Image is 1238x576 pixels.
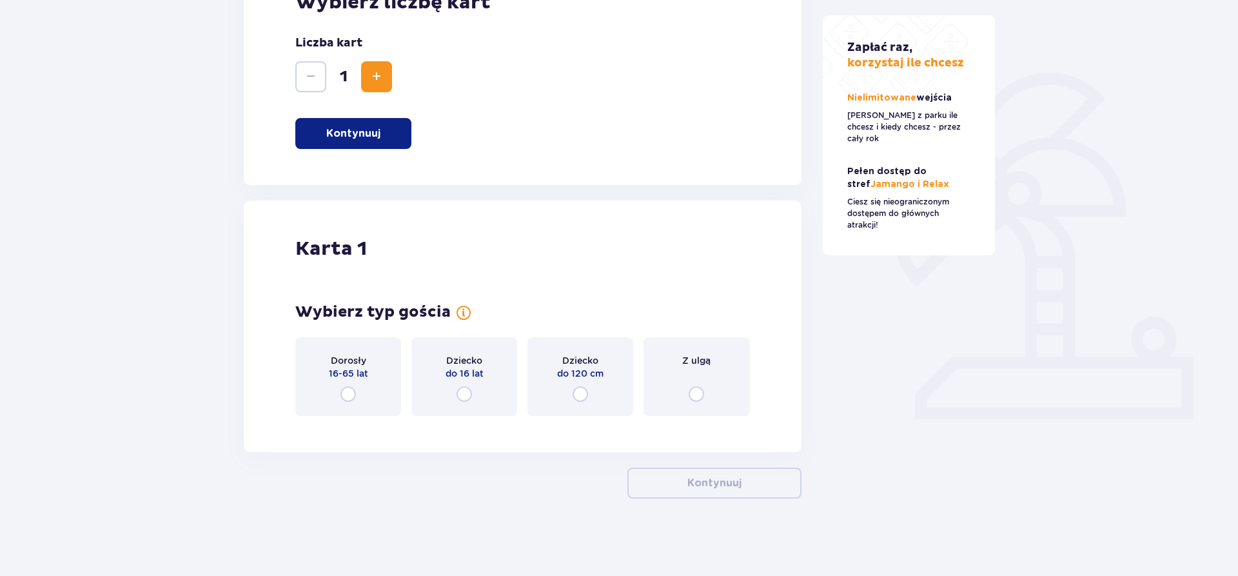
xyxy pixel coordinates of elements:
span: Dorosły [331,354,366,367]
p: korzystaj ile chcesz [847,40,964,71]
span: 16-65 lat [329,367,368,380]
span: Z ulgą [682,354,711,367]
p: Kontynuuj [326,126,380,141]
button: Kontynuuj [295,118,411,149]
span: do 16 lat [446,367,484,380]
span: 1 [329,67,359,86]
p: Nielimitowane [847,92,954,104]
span: Dziecko [562,354,598,367]
p: Karta 1 [295,237,367,261]
button: Zwiększ [361,61,392,92]
span: do 120 cm [557,367,604,380]
p: Ciesz się nieograniczonym dostępem do głównych atrakcji! [847,196,971,231]
p: Jamango i Relax [847,165,971,191]
button: Kontynuuj [627,468,801,499]
p: Wybierz typ gościa [295,303,451,322]
p: [PERSON_NAME] z parku ile chcesz i kiedy chcesz - przez cały rok [847,110,971,144]
span: Dziecko [446,354,482,367]
span: wejścia [916,94,952,103]
p: Kontynuuj [687,476,742,490]
span: Pełen dostęp do stref [847,167,927,189]
button: Zmniejsz [295,61,326,92]
p: Liczba kart [295,35,362,51]
span: Zapłać raz, [847,40,912,55]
